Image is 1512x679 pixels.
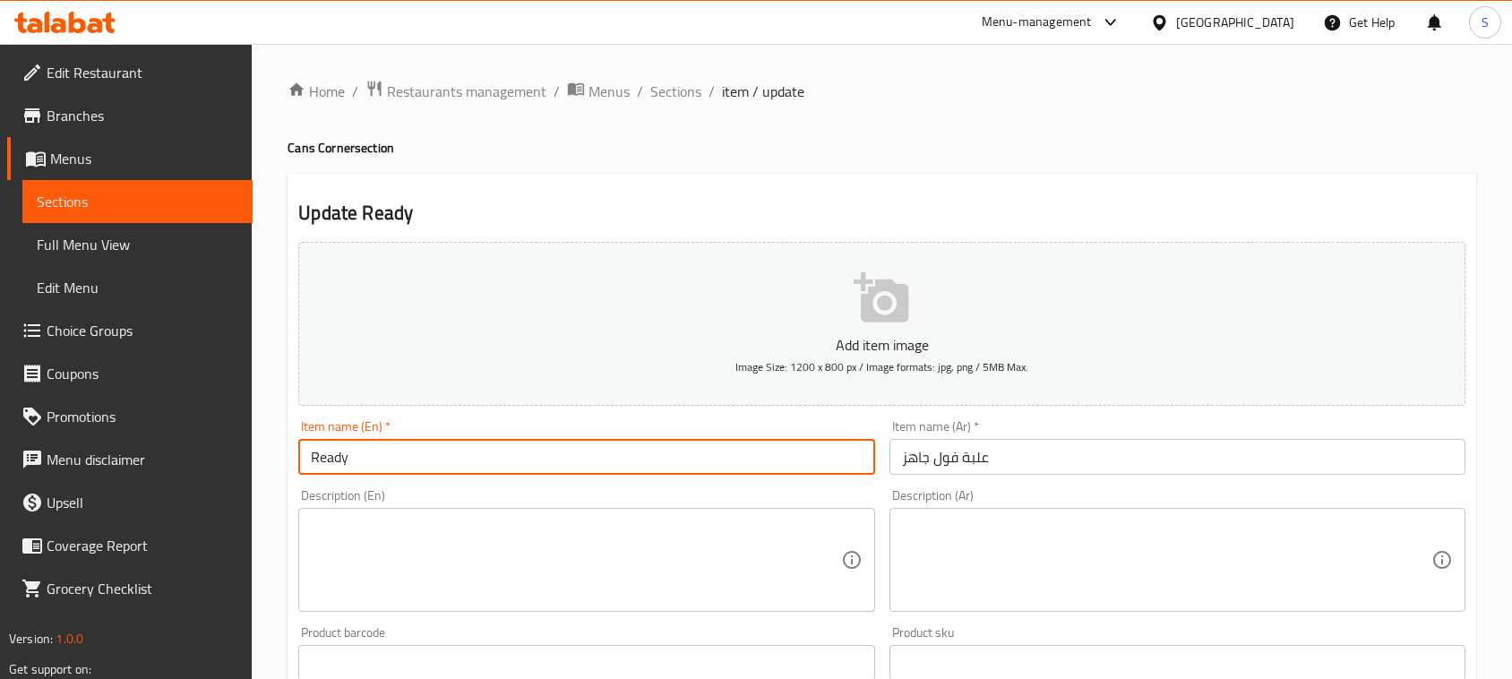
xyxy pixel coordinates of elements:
span: Coverage Report [47,535,238,556]
span: Grocery Checklist [47,578,238,599]
a: Restaurants management [365,80,546,103]
span: Edit Menu [37,277,238,298]
span: Image Size: 1200 x 800 px / Image formats: jpg, png / 5MB Max. [735,357,1028,377]
li: / [637,81,643,102]
div: Menu-management [982,12,1092,33]
a: Full Menu View [22,223,253,266]
span: Full Menu View [37,234,238,255]
span: Promotions [47,406,238,427]
input: Enter name Ar [889,439,1465,475]
a: Promotions [7,395,253,438]
span: item / update [722,81,804,102]
span: Restaurants management [387,81,546,102]
a: Upsell [7,481,253,524]
span: Choice Groups [47,320,238,341]
p: Add item image [326,334,1438,356]
h2: Update Ready [298,200,1465,227]
a: Branches [7,94,253,137]
span: Sections [37,191,238,212]
a: Menus [7,137,253,180]
li: / [709,81,715,102]
span: 1.0.0 [56,627,83,650]
span: Coupons [47,363,238,384]
a: Choice Groups [7,309,253,352]
a: Coverage Report [7,524,253,567]
h4: Cans Corner section [288,139,1476,157]
span: Menu disclaimer [47,449,238,470]
a: Coupons [7,352,253,395]
a: Grocery Checklist [7,567,253,610]
a: Menu disclaimer [7,438,253,481]
nav: breadcrumb [288,80,1476,103]
li: / [352,81,358,102]
li: / [554,81,560,102]
button: Add item imageImage Size: 1200 x 800 px / Image formats: jpg, png / 5MB Max. [298,242,1465,406]
input: Enter name En [298,439,874,475]
a: Edit Menu [22,266,253,309]
span: S [1482,13,1489,32]
span: Edit Restaurant [47,62,238,83]
a: Sections [22,180,253,223]
a: Sections [650,81,701,102]
a: Home [288,81,345,102]
a: Edit Restaurant [7,51,253,94]
span: Branches [47,105,238,126]
span: Version: [9,627,53,650]
span: Menus [50,148,238,169]
span: Menus [588,81,630,102]
span: Upsell [47,492,238,513]
a: Menus [567,80,630,103]
div: [GEOGRAPHIC_DATA] [1176,13,1294,32]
